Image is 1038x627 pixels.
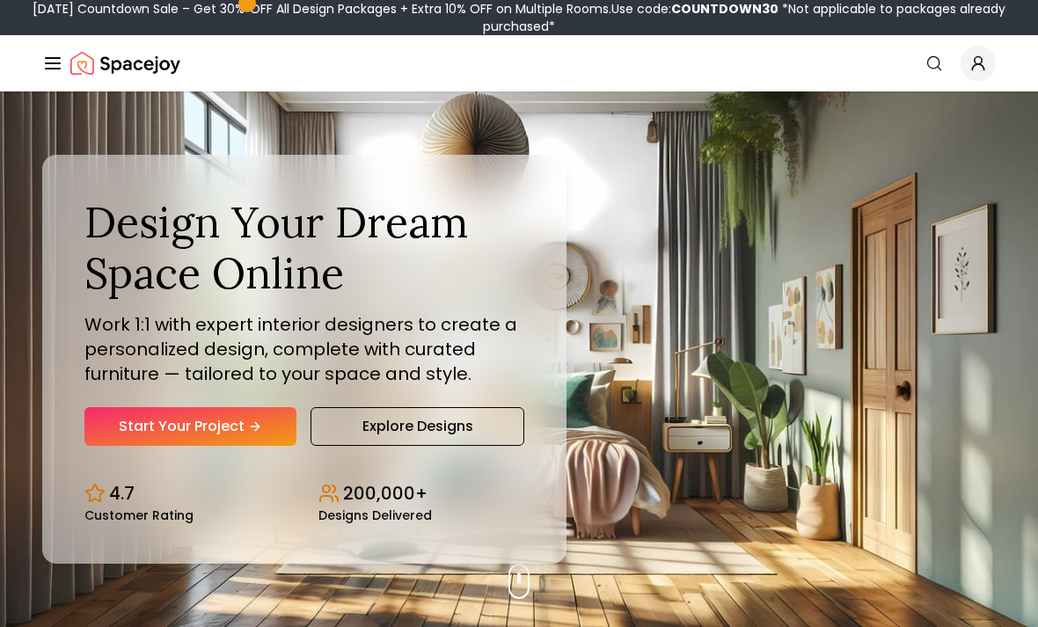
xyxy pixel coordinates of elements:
[109,481,135,506] p: 4.7
[318,509,432,521] small: Designs Delivered
[311,407,524,446] a: Explore Designs
[84,467,524,521] div: Design stats
[343,481,428,506] p: 200,000+
[70,46,180,81] img: Spacejoy Logo
[84,509,194,521] small: Customer Rating
[84,197,524,298] h1: Design Your Dream Space Online
[42,35,996,91] nav: Global
[84,407,296,446] a: Start Your Project
[84,312,524,386] p: Work 1:1 with expert interior designers to create a personalized design, complete with curated fu...
[70,46,180,81] a: Spacejoy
